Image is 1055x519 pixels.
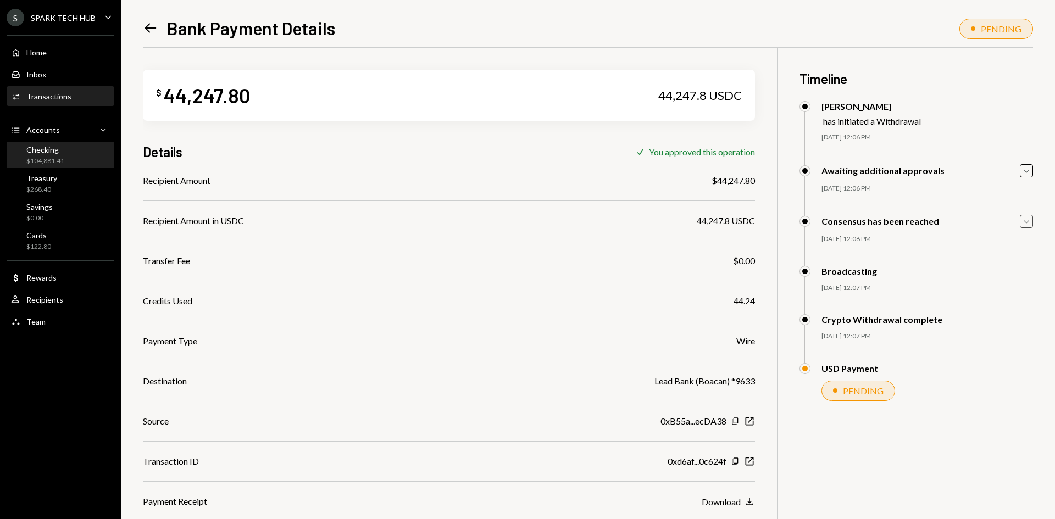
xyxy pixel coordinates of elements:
div: Credits Used [143,294,192,308]
div: Checking [26,145,64,154]
div: $44,247.80 [712,174,755,187]
div: Treasury [26,174,57,183]
div: Source [143,415,169,428]
div: USD Payment [821,363,878,373]
div: Accounts [26,125,60,135]
a: Treasury$268.40 [7,170,114,197]
h3: Details [143,143,182,161]
div: Awaiting additional approvals [821,165,945,176]
div: SPARK TECH HUB [31,13,96,23]
div: Broadcasting [821,266,877,276]
div: S [7,9,24,26]
div: 44,247.8 USDC [658,88,742,103]
div: Recipient Amount [143,174,210,187]
h3: Timeline [799,70,1033,88]
div: 44,247.80 [164,83,250,108]
a: Recipients [7,289,114,309]
div: $0.00 [26,214,53,223]
div: Lead Bank (Boacan) *9633 [654,375,755,388]
a: Home [7,42,114,62]
div: Inbox [26,70,46,79]
div: Payment Type [143,334,197,348]
div: $104,881.41 [26,157,64,166]
div: You approved this operation [649,147,755,157]
div: $0.00 [733,254,755,267]
div: Home [26,48,47,57]
div: 44,247.8 USDC [697,214,755,227]
div: Consensus has been reached [821,216,939,226]
a: Checking$104,881.41 [7,142,114,168]
div: $ [156,87,162,98]
div: Wire [736,334,755,348]
div: 0xd6af...0c624f [668,455,726,468]
div: Recipients [26,295,63,304]
a: Inbox [7,64,114,84]
div: PENDING [981,24,1021,34]
div: [DATE] 12:07 PM [821,332,1033,341]
div: Transactions [26,92,71,101]
div: 0xB55a...ecDA38 [660,415,726,428]
div: $122.80 [26,242,51,252]
div: Savings [26,202,53,211]
a: Team [7,311,114,331]
a: Accounts [7,120,114,139]
div: Rewards [26,273,57,282]
div: Download [702,496,741,507]
div: Destination [143,375,187,388]
div: [DATE] 12:06 PM [821,133,1033,142]
div: Team [26,317,46,326]
div: 44.24 [734,294,755,308]
a: Rewards [7,267,114,287]
div: Payment Receipt [143,495,207,508]
div: [DATE] 12:06 PM [821,184,1033,193]
div: $268.40 [26,185,57,194]
button: Download [702,496,755,508]
div: Transaction ID [143,455,199,468]
div: [PERSON_NAME] [821,101,921,111]
div: has initiated a Withdrawal [823,116,921,126]
a: Transactions [7,86,114,106]
div: Cards [26,231,51,240]
a: Cards$122.80 [7,227,114,254]
div: Recipient Amount in USDC [143,214,244,227]
div: [DATE] 12:06 PM [821,235,1033,244]
a: Savings$0.00 [7,199,114,225]
h1: Bank Payment Details [167,17,335,39]
div: [DATE] 12:07 PM [821,283,1033,293]
div: PENDING [843,386,884,396]
div: Crypto Withdrawal complete [821,314,942,325]
div: Transfer Fee [143,254,190,267]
